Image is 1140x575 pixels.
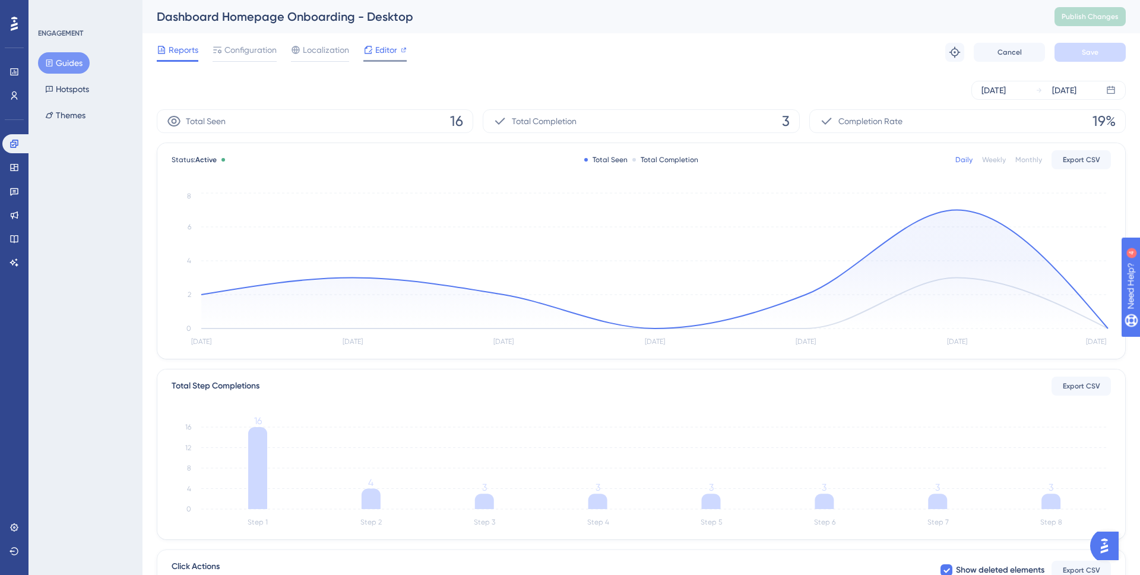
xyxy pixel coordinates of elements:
span: Export CSV [1063,565,1100,575]
tspan: Step 7 [927,518,949,526]
tspan: 0 [186,324,191,333]
tspan: 16 [185,423,191,431]
tspan: [DATE] [493,337,514,346]
span: Cancel [997,48,1022,57]
span: Save [1082,48,1098,57]
span: Publish Changes [1062,12,1119,21]
tspan: [DATE] [645,337,665,346]
tspan: 3 [935,482,940,493]
div: Total Seen [584,155,628,165]
tspan: Step 6 [814,518,835,526]
tspan: [DATE] [947,337,967,346]
span: 3 [782,112,790,131]
span: Active [195,156,217,164]
span: Configuration [224,43,277,57]
span: 16 [450,112,463,131]
tspan: 8 [187,192,191,200]
tspan: 6 [188,223,191,231]
div: [DATE] [1052,83,1076,97]
tspan: 3 [596,482,600,493]
span: Total Seen [186,114,226,128]
button: Cancel [974,43,1045,62]
tspan: 2 [188,290,191,299]
div: [DATE] [981,83,1006,97]
tspan: Step 4 [587,518,609,526]
tspan: 4 [187,485,191,493]
div: Weekly [982,155,1006,165]
tspan: 3 [482,482,487,493]
button: Export CSV [1052,377,1111,396]
tspan: 16 [254,415,262,426]
button: Export CSV [1052,150,1111,169]
span: Need Help? [28,3,74,17]
iframe: UserGuiding AI Assistant Launcher [1090,528,1126,564]
button: Themes [38,105,93,126]
span: Total Completion [512,114,577,128]
div: Total Completion [632,155,698,165]
div: Monthly [1015,155,1042,165]
button: Save [1054,43,1126,62]
tspan: [DATE] [796,337,816,346]
tspan: [DATE] [1086,337,1106,346]
span: Reports [169,43,198,57]
button: Guides [38,52,90,74]
tspan: [DATE] [191,337,211,346]
tspan: 3 [709,482,714,493]
div: 4 [83,6,86,15]
span: Localization [303,43,349,57]
span: 19% [1092,112,1116,131]
div: Total Step Completions [172,379,259,393]
tspan: 8 [187,464,191,472]
div: ENGAGEMENT [38,29,83,38]
tspan: 4 [368,477,373,488]
tspan: [DATE] [343,337,363,346]
div: Daily [955,155,973,165]
tspan: 4 [187,257,191,265]
tspan: 12 [185,444,191,452]
tspan: Step 5 [701,518,722,526]
span: Completion Rate [838,114,902,128]
button: Hotspots [38,78,96,100]
span: Export CSV [1063,155,1100,165]
tspan: 0 [186,505,191,513]
tspan: Step 1 [248,518,268,526]
tspan: Step 3 [474,518,495,526]
span: Export CSV [1063,381,1100,391]
span: Status: [172,155,217,165]
tspan: 3 [822,482,826,493]
tspan: Step 2 [360,518,382,526]
span: Editor [375,43,397,57]
tspan: 3 [1049,482,1053,493]
tspan: Step 8 [1040,518,1062,526]
div: Dashboard Homepage Onboarding - Desktop [157,8,1025,25]
button: Publish Changes [1054,7,1126,26]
